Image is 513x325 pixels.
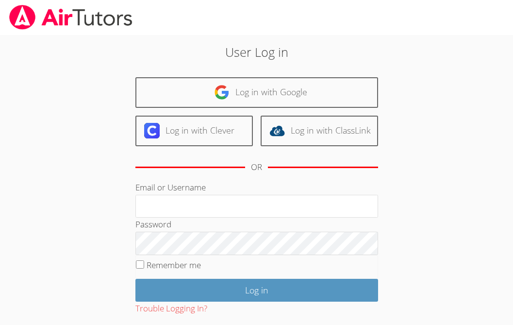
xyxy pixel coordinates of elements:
[144,123,160,138] img: clever-logo-6eab21bc6e7a338710f1a6ff85c0baf02591cd810cc4098c63d3a4b26e2feb20.svg
[147,259,201,271] label: Remember me
[135,279,378,302] input: Log in
[135,77,378,108] a: Log in with Google
[135,182,206,193] label: Email or Username
[8,5,133,30] img: airtutors_banner-c4298cdbf04f3fff15de1276eac7730deb9818008684d7c2e4769d2f7ddbe033.png
[135,219,171,230] label: Password
[261,116,378,146] a: Log in with ClassLink
[135,302,207,316] button: Trouble Logging In?
[269,123,285,138] img: classlink-logo-d6bb404cc1216ec64c9a2012d9dc4662098be43eaf13dc465df04b49fa7ab582.svg
[135,116,253,146] a: Log in with Clever
[251,160,262,174] div: OR
[214,85,230,100] img: google-logo-50288ca7cdecda66e5e0955fdab243c47b7ad437acaf1139b6f446037453330a.svg
[72,43,441,61] h2: User Log in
